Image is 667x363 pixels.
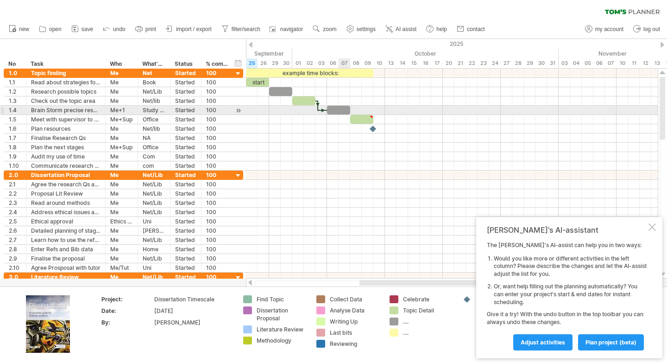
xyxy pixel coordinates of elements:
div: Detailed planning of stages [31,226,101,235]
div: 100 [206,124,228,133]
div: [PERSON_NAME]'s AI-assistant [487,225,647,235]
div: start [246,78,269,87]
div: 2.2 [9,189,21,198]
div: Monday, 10 November 2025 [617,58,628,68]
div: Friday, 31 October 2025 [547,58,559,68]
div: Net/Lib [143,273,165,281]
div: Me [110,208,133,217]
div: Research possible topics [31,87,101,96]
div: Net/lib [143,124,165,133]
span: import / export [176,26,212,32]
div: Started [175,171,196,179]
div: 2.10 [9,263,21,272]
div: 100 [206,273,228,281]
div: Dissertation Proposal [31,171,101,179]
div: October 2025 [292,49,559,58]
img: ae64b563-e3e0-416d-90a8-e32b171956a1.jpg [26,295,70,353]
span: log out [643,26,660,32]
div: Plan the next stages [31,143,101,152]
span: Adjust activities [521,339,565,346]
div: Me [110,226,133,235]
div: 100 [206,180,228,189]
div: Me [110,134,133,142]
div: Started [175,106,196,115]
div: Celebrate [403,295,453,303]
div: Started [175,208,196,217]
div: Net/lib [143,96,165,105]
div: Net/Lib [143,87,165,96]
div: Net/Lib [143,254,165,263]
div: 1.0 [9,69,21,77]
div: Study Room [143,106,165,115]
div: 100 [206,161,228,170]
div: Brain Storm precise research Qs [31,106,101,115]
div: 1.4 [9,106,21,115]
div: 2.3 [9,198,21,207]
div: 100 [206,208,228,217]
a: navigator [268,23,306,35]
div: Proposal Lit Review [31,189,101,198]
div: Me [110,152,133,161]
div: Thursday, 23 October 2025 [478,58,489,68]
div: 100 [206,134,228,142]
span: open [49,26,62,32]
div: 100 [206,254,228,263]
div: Book [143,78,165,87]
div: Enter Refs and Bib data [31,245,101,254]
div: 100 [206,198,228,207]
div: com [143,161,165,170]
div: 2.5 [9,217,21,226]
div: Wednesday, 1 October 2025 [292,58,304,68]
div: Literature Review [257,325,307,333]
div: 1.2 [9,87,21,96]
li: Or, want help filling out the planning automatically? You can enter your project's start & end da... [494,283,647,306]
div: Finalise the proposal [31,254,101,263]
a: open [37,23,64,35]
div: 100 [206,236,228,244]
div: example time blocks: [246,69,373,77]
div: 100 [206,263,228,272]
div: Started [175,87,196,96]
div: 1.10 [9,161,21,170]
div: Address ethical issues and prepare ethical statement [31,208,101,217]
div: Friday, 26 September 2025 [258,58,269,68]
div: 100 [206,69,228,77]
div: Uni [143,263,165,272]
div: [PERSON_NAME] [154,318,232,326]
div: [DATE] [154,307,232,315]
div: Thursday, 13 November 2025 [651,58,663,68]
div: Tuesday, 4 November 2025 [570,58,582,68]
div: Status [175,59,196,69]
div: Topic finding [31,69,101,77]
div: 1.3 [9,96,21,105]
div: Net/Lib [143,198,165,207]
div: Started [175,78,196,87]
div: 100 [206,152,228,161]
div: Dissertation Timescale [154,295,232,303]
a: Adjust activities [513,334,573,350]
div: Read about strategies for finding a topic [31,78,101,87]
div: By: [101,318,152,326]
div: Started [175,143,196,152]
div: Started [175,226,196,235]
div: 2.1 [9,180,21,189]
div: Me [110,189,133,198]
span: help [436,26,447,32]
div: Thursday, 9 October 2025 [362,58,373,68]
div: Net/Lib [143,208,165,217]
div: Started [175,198,196,207]
div: Me [110,96,133,105]
div: Home [143,245,165,254]
div: Me [110,273,133,281]
div: Reviewing [330,340,380,348]
a: zoom [310,23,339,35]
div: Started [175,124,196,133]
a: AI assist [383,23,419,35]
div: Me [110,254,133,263]
div: Started [175,96,196,105]
div: 2.6 [9,226,21,235]
div: Started [175,189,196,198]
div: 2.8 [9,245,21,254]
div: 1.1 [9,78,21,87]
div: Started [175,236,196,244]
